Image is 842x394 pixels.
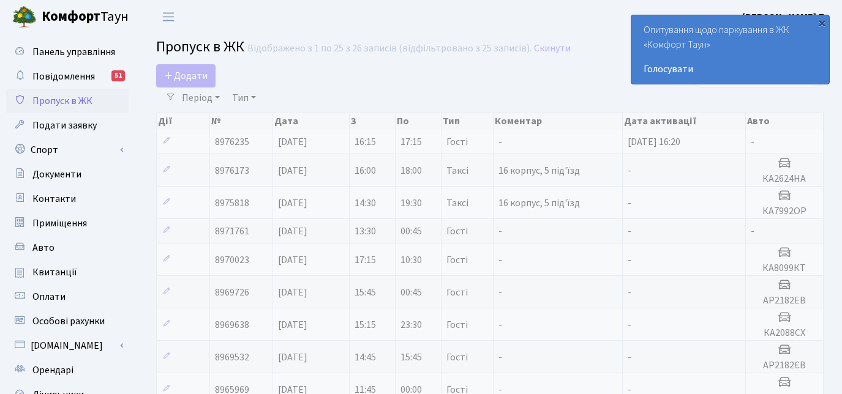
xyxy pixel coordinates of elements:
[498,135,502,149] span: -
[498,164,580,177] span: 16 корпус, 5 під'їзд
[446,320,468,330] span: Гості
[227,87,261,108] a: Тип
[278,135,307,149] span: [DATE]
[215,225,249,238] span: 8971761
[623,113,746,130] th: Дата активації
[278,196,307,210] span: [DATE]
[628,318,631,332] span: -
[628,286,631,299] span: -
[6,236,129,260] a: Авто
[498,225,502,238] span: -
[32,290,66,303] span: Оплати
[400,135,422,149] span: 17:15
[32,217,87,230] span: Приміщення
[32,266,77,279] span: Квитанції
[278,351,307,364] span: [DATE]
[273,113,350,130] th: Дата
[156,64,216,87] a: Додати
[628,196,631,210] span: -
[32,241,55,255] span: Авто
[446,198,468,208] span: Таксі
[32,314,105,328] span: Особові рахунки
[355,253,376,267] span: 17:15
[6,358,129,382] a: Орендарі
[157,113,210,130] th: Дії
[164,69,208,83] span: Додати
[355,164,376,177] span: 16:00
[355,196,376,210] span: 14:30
[6,162,129,187] a: Документи
[400,225,422,238] span: 00:45
[215,196,249,210] span: 8975818
[494,113,623,130] th: Коментар
[628,351,631,364] span: -
[816,17,828,29] div: ×
[446,137,468,147] span: Гості
[751,327,818,339] h5: КА2088СХ
[6,89,129,113] a: Пропуск в ЖК
[446,352,468,362] span: Гості
[32,45,115,59] span: Панель управління
[278,253,307,267] span: [DATE]
[446,288,468,297] span: Гості
[446,255,468,265] span: Гості
[32,119,97,132] span: Подати заявку
[355,351,376,364] span: 14:45
[751,173,818,185] h5: КА2624НА
[628,253,631,267] span: -
[153,7,184,27] button: Переключити навігацію
[631,15,829,84] div: Опитування щодо паркування в ЖК «Комфорт Таун»
[215,318,249,332] span: 8969638
[446,226,468,236] span: Гості
[400,318,422,332] span: 23:30
[644,62,817,76] a: Голосувати
[6,333,129,358] a: [DOMAIN_NAME]
[278,164,307,177] span: [DATE]
[6,187,129,211] a: Контакти
[396,113,442,130] th: По
[751,206,818,217] h5: КА7992ОР
[400,286,422,299] span: 00:45
[534,43,571,54] a: Скинути
[6,64,129,89] a: Повідомлення51
[32,363,73,377] span: Орендарі
[6,138,129,162] a: Спорт
[446,166,468,176] span: Таксі
[400,164,422,177] span: 18:00
[247,43,532,54] div: Відображено з 1 по 25 з 26 записів (відфільтровано з 25 записів).
[42,7,129,28] span: Таун
[400,253,422,267] span: 10:30
[32,192,76,206] span: Контакти
[278,225,307,238] span: [DATE]
[111,70,125,81] div: 51
[400,351,422,364] span: 15:45
[400,196,422,210] span: 19:30
[215,286,249,299] span: 8969726
[751,262,818,274] h5: КА8099КТ
[177,87,225,108] a: Період
[215,253,249,267] span: 8970023
[355,286,376,299] span: 15:45
[32,70,95,83] span: Повідомлення
[498,286,502,299] span: -
[498,318,502,332] span: -
[6,260,129,284] a: Квитанції
[751,360,818,371] h5: АР2182ЄВ
[498,196,580,210] span: 16 корпус, 5 під'їзд
[742,10,827,24] a: [PERSON_NAME] П.
[215,135,249,149] span: 8976235
[6,284,129,309] a: Оплати
[628,225,631,238] span: -
[498,351,502,364] span: -
[751,225,754,238] span: -
[278,318,307,332] span: [DATE]
[12,5,37,29] img: logo.png
[628,164,631,177] span: -
[32,94,92,108] span: Пропуск в ЖК
[628,135,680,149] span: [DATE] 16:20
[215,164,249,177] span: 8976173
[278,286,307,299] span: [DATE]
[751,135,754,149] span: -
[156,36,244,58] span: Пропуск в ЖК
